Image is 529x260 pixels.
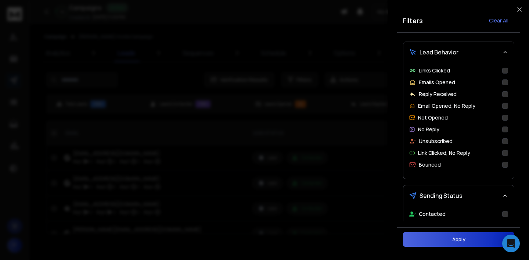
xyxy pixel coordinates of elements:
p: Contacted [419,210,446,218]
button: Sending Status [403,185,514,206]
p: Bounced [419,161,441,168]
button: Apply [403,232,514,247]
p: Not Opened [418,114,448,121]
p: No Reply [418,126,439,133]
p: Links Clicked [419,67,450,74]
p: Link Clicked, No Reply [418,149,470,157]
button: Clear All [483,13,514,28]
p: Emails Opened [419,79,455,86]
p: Unsubscribed [419,138,453,145]
h2: Filters [403,15,423,26]
div: Open Intercom Messenger [502,235,520,252]
p: Reply Received [419,90,457,98]
span: Lead Behavior [420,48,458,57]
p: Email Opened, No Reply [418,102,475,110]
button: Lead Behavior [403,42,514,63]
span: Sending Status [420,191,463,200]
div: Lead Behavior [403,63,514,179]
